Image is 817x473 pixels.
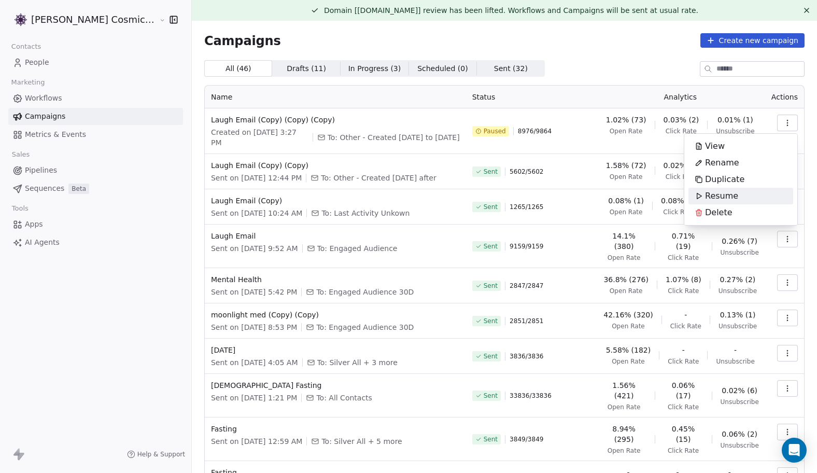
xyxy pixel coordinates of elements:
span: View [705,140,725,152]
span: Rename [705,157,739,169]
span: Resume [705,190,738,202]
span: Duplicate [705,173,744,186]
div: Suggestions [688,138,793,221]
span: Delete [705,206,733,219]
